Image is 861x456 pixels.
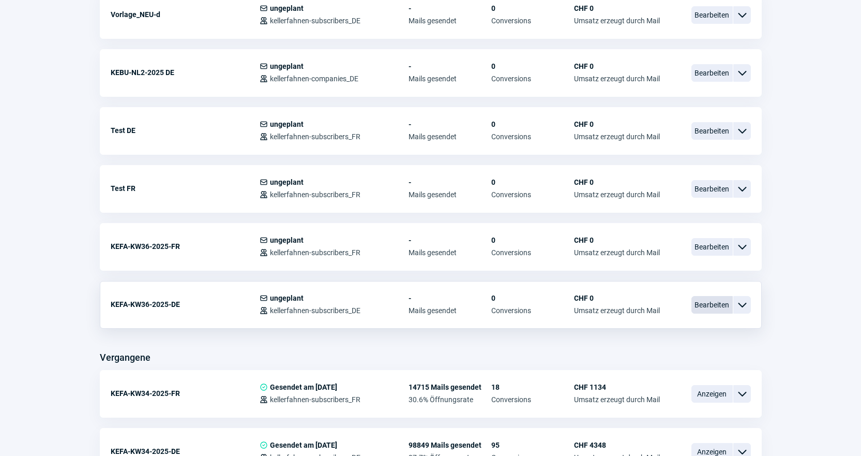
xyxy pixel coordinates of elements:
span: Bearbeiten [691,64,733,82]
span: CHF 0 [574,178,660,186]
span: - [409,236,491,244]
span: Umsatz erzeugt durch Mail [574,133,660,141]
span: ungeplant [270,294,304,302]
span: Bearbeiten [691,122,733,140]
span: 98849 Mails gesendet [409,441,491,449]
span: kellerfahnen-subscribers_FR [270,190,360,199]
span: ungeplant [270,62,304,70]
span: 0 [491,120,574,128]
span: ungeplant [270,236,304,244]
span: CHF 0 [574,120,660,128]
span: Conversions [491,306,574,315]
span: ungeplant [270,120,304,128]
span: - [409,120,491,128]
span: CHF 4348 [574,441,660,449]
div: KEFA-KW36-2025-FR [111,236,260,257]
span: Anzeigen [691,385,733,403]
span: 0 [491,236,574,244]
span: Gesendet am [DATE] [270,441,337,449]
span: Umsatz erzeugt durch Mail [574,190,660,199]
span: Umsatz erzeugt durch Mail [574,17,660,25]
div: KEFA-KW36-2025-DE [111,294,260,315]
span: Mails gesendet [409,248,491,257]
span: Mails gesendet [409,190,491,199]
span: kellerfahnen-subscribers_DE [270,306,360,315]
span: ungeplant [270,4,304,12]
span: Gesendet am [DATE] [270,383,337,391]
span: CHF 0 [574,294,660,302]
span: Conversions [491,395,574,404]
span: CHF 0 [574,4,660,12]
span: - [409,294,491,302]
span: Conversions [491,17,574,25]
div: KEFA-KW34-2025-FR [111,383,260,404]
span: Bearbeiten [691,296,733,314]
span: Mails gesendet [409,75,491,83]
span: Umsatz erzeugt durch Mail [574,248,660,257]
span: kellerfahnen-subscribers_FR [270,248,360,257]
span: Bearbeiten [691,6,733,24]
span: - [409,178,491,186]
span: Conversions [491,75,574,83]
span: kellerfahnen-subscribers_FR [270,133,360,141]
span: - [409,4,491,12]
span: Umsatz erzeugt durch Mail [574,75,660,83]
span: - [409,62,491,70]
span: Bearbeiten [691,238,733,256]
span: Bearbeiten [691,180,733,198]
span: Mails gesendet [409,17,491,25]
span: kellerfahnen-subscribers_FR [270,395,360,404]
div: Test FR [111,178,260,199]
span: Conversions [491,190,574,199]
span: CHF 0 [574,236,660,244]
div: KEBU-NL2-2025 DE [111,62,260,83]
span: 0 [491,4,574,12]
span: Mails gesendet [409,306,491,315]
span: Mails gesendet [409,133,491,141]
span: Conversions [491,248,574,257]
span: kellerfahnen-companies_DE [270,75,358,83]
span: kellerfahnen-subscribers_DE [270,17,360,25]
div: Test DE [111,120,260,141]
span: ungeplant [270,178,304,186]
span: 14715 Mails gesendet [409,383,491,391]
h3: Vergangene [100,349,150,366]
span: 18 [491,383,574,391]
span: Umsatz erzeugt durch Mail [574,395,660,404]
span: 0 [491,62,574,70]
span: Conversions [491,133,574,141]
span: 0 [491,294,574,302]
span: Umsatz erzeugt durch Mail [574,306,660,315]
span: CHF 1134 [574,383,660,391]
span: 0 [491,178,574,186]
div: Vorlage_NEU-d [111,4,260,25]
span: CHF 0 [574,62,660,70]
span: 30.6% Öffnungsrate [409,395,491,404]
span: 95 [491,441,574,449]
